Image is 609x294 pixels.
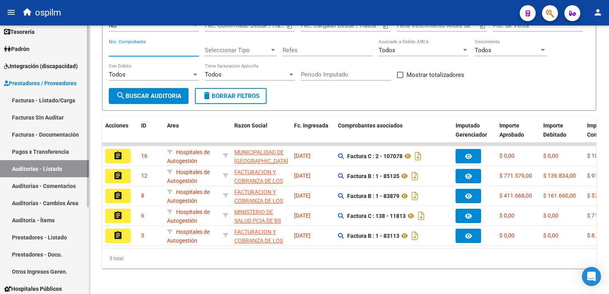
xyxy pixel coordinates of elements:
span: Seleccionar Tipo [205,47,269,54]
span: [DATE] [294,192,310,199]
span: Razon Social [234,122,267,129]
strong: Factura B : 1 - 83113 [347,233,399,239]
div: - 30999262542 [234,148,288,165]
span: Hospitales de Autogestión [167,209,210,224]
div: Open Intercom Messenger [582,267,601,286]
span: FACTURACION Y COBRANZA DE LOS EFECTORES PUBLICOS S.E. [234,229,283,262]
span: 12 [141,172,147,179]
strong: Factura B : 1 - 85135 [347,173,399,179]
datatable-header-cell: Acciones [102,117,138,152]
span: 3 [141,232,144,239]
span: $ 0,00 [499,153,515,159]
span: ospilm [35,4,61,22]
datatable-header-cell: Area [164,117,220,152]
mat-icon: assignment [113,171,123,180]
strong: Factura C : 2 - 107078 [347,153,403,159]
i: Descargar documento [410,190,420,202]
div: - 30715497456 [234,227,288,244]
span: Hospitales de Autogestión [167,189,210,204]
datatable-header-cell: Imputado Gerenciador [452,117,496,152]
span: Importe Aprobado [499,122,524,138]
span: MINISTERIO DE SALUD PCIA DE BS AS [234,209,281,233]
span: Imputado Gerenciador [456,122,487,138]
span: 8 [141,192,144,199]
span: Buscar Auditoria [116,92,181,100]
span: Todos [379,47,395,54]
span: Integración (discapacidad) [4,62,78,71]
span: Fc. Ingresada [294,122,328,129]
div: - 30715497456 [234,168,288,184]
strong: Factura B : 1 - 83879 [347,193,399,199]
span: ID [141,122,146,129]
span: [DATE] [294,153,310,159]
span: MUNICIPALIDAD DE [GEOGRAPHIC_DATA][PERSON_NAME] [234,149,288,174]
span: FACTURACION Y COBRANZA DE LOS EFECTORES PUBLICOS S.E. [234,189,283,222]
i: Descargar documento [416,210,426,222]
span: [DATE] [294,232,310,239]
span: $ 771.579,00 [499,172,532,179]
span: Hospitales de Autogestión [167,169,210,184]
span: Importe Debitado [543,122,566,138]
span: Mostrar totalizadores [407,70,464,80]
span: Prestadores / Proveedores [4,79,77,88]
button: Open calendar [285,22,295,31]
span: $ 0,00 [499,212,515,219]
datatable-header-cell: Importe Aprobado [496,117,540,152]
span: Acciones [105,122,128,129]
i: Descargar documento [413,150,423,163]
span: $ 0,00 [543,212,558,219]
span: Padrón [4,45,29,53]
span: $ 411.668,00 [499,192,532,199]
div: 5 total [102,249,596,269]
datatable-header-cell: ID [138,117,164,152]
span: $ 0,00 [543,153,558,159]
datatable-header-cell: Importe Debitado [540,117,584,152]
span: Todos [475,47,491,54]
span: [DATE] [294,212,310,219]
span: $ 161.660,00 [543,192,576,199]
div: - 30626983398 [234,208,288,224]
span: Borrar Filtros [202,92,259,100]
span: Hospitales de Autogestión [167,229,210,244]
datatable-header-cell: Comprobantes asociados [335,117,452,152]
span: Comprobantes asociados [338,122,403,129]
mat-icon: search [116,91,126,100]
span: Todos [109,71,126,78]
i: Descargar documento [410,170,420,182]
mat-icon: assignment [113,211,123,220]
span: Hospitales Públicos [4,284,62,293]
span: $ 139.834,00 [543,172,576,179]
div: - 30715497456 [234,188,288,204]
span: 6 [141,212,144,219]
span: 16 [141,153,147,159]
mat-icon: menu [6,8,16,17]
i: Descargar documento [410,229,420,242]
button: Open calendar [381,22,391,31]
span: Hospitales de Autogestión [167,149,210,165]
mat-icon: assignment [113,231,123,240]
datatable-header-cell: Fc. Ingresada [291,117,335,152]
strong: Factura C : 138 - 11813 [347,213,406,219]
mat-icon: person [593,8,603,17]
button: Open calendar [478,22,487,31]
button: Buscar Auditoria [109,88,189,104]
mat-icon: assignment [113,151,123,161]
span: Area [167,122,179,129]
span: Todos [205,71,222,78]
span: FACTURACION Y COBRANZA DE LOS EFECTORES PUBLICOS S.E. [234,169,283,202]
datatable-header-cell: Razon Social [231,117,291,152]
mat-icon: assignment [113,191,123,200]
button: Borrar Filtros [195,88,267,104]
span: $ 0,00 [499,232,515,239]
span: Tesorería [4,27,35,36]
span: $ 0,00 [543,232,558,239]
mat-icon: delete [202,91,212,100]
span: [DATE] [294,172,310,179]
